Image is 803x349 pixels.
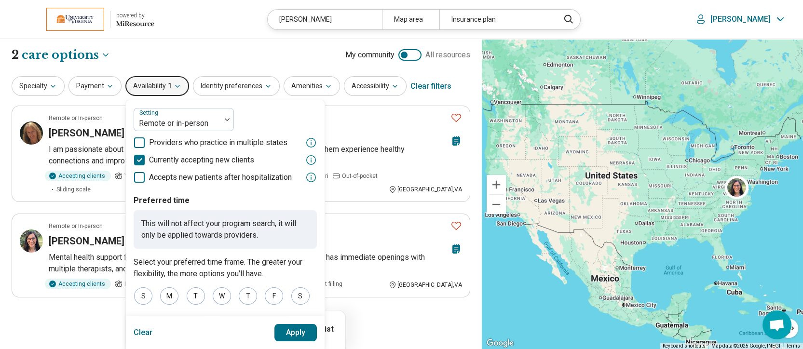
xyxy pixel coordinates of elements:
button: Apply [274,324,317,341]
button: Availability1 [125,76,189,96]
label: Setting [139,109,160,116]
button: Clear [134,324,153,341]
p: [PERSON_NAME] [710,14,771,24]
div: [PERSON_NAME] [268,10,382,29]
div: [GEOGRAPHIC_DATA] , VA [389,185,462,194]
h3: [PERSON_NAME] [49,126,124,140]
button: Amenities [284,76,340,96]
button: Identity preferences [193,76,280,96]
button: Care options [22,47,110,63]
p: I am passionate about supporting individuals on their healing journey, and helping them experienc... [49,144,462,167]
div: [GEOGRAPHIC_DATA] , VA [389,281,462,289]
span: All resources [425,49,470,61]
p: This will not affect your program search, it will only be applied towards providers. [134,210,317,249]
span: care options [22,47,99,63]
button: Specialty [12,76,65,96]
div: Insurance plan [439,10,554,29]
a: University of Virginiapowered by [15,8,154,31]
span: 1 [168,81,172,91]
button: Accessibility [344,76,407,96]
h3: [PERSON_NAME] [49,234,124,248]
button: Favorite [447,216,466,236]
p: Mental health support for college students! Active & Connected [MEDICAL_DATA] has immediate openi... [49,252,462,275]
span: Providers who practice in multiple states [149,137,287,148]
div: W [213,287,231,305]
div: powered by [116,11,154,20]
div: F [265,287,283,305]
div: S [291,287,310,305]
span: Out-of-pocket [342,172,378,180]
div: Accepting clients [45,171,111,181]
div: S [134,287,152,305]
button: Zoom out [487,195,506,214]
span: Young adults, Adults, Seniors (65 or older) [124,172,237,180]
img: University of Virginia [46,8,104,31]
button: Favorite [447,108,466,128]
span: Accepts new patients after hospitalization [149,172,292,183]
button: Zoom in [487,175,506,194]
p: Preferred time [134,195,317,206]
a: Terms [786,343,800,349]
p: Select your preferred time frame. The greater your flexibility, the more options you'll have. [134,256,317,280]
span: My community [345,49,395,61]
div: T [187,287,205,305]
p: Remote or In-person [49,114,103,122]
span: Preteen, Teen, Young adults, Adults [124,280,219,288]
span: Sliding scale [56,185,91,194]
span: Currently accepting new clients [149,154,254,166]
div: M [160,287,178,305]
div: Map area [382,10,439,29]
button: Payment [68,76,122,96]
a: Open chat [762,310,791,339]
span: Map data ©2025 Google, INEGI [711,343,780,349]
div: T [239,287,257,305]
div: Clear filters [410,75,451,98]
div: Accepting clients [45,279,111,289]
p: Remote or In-person [49,222,103,230]
h1: 2 [12,47,110,63]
